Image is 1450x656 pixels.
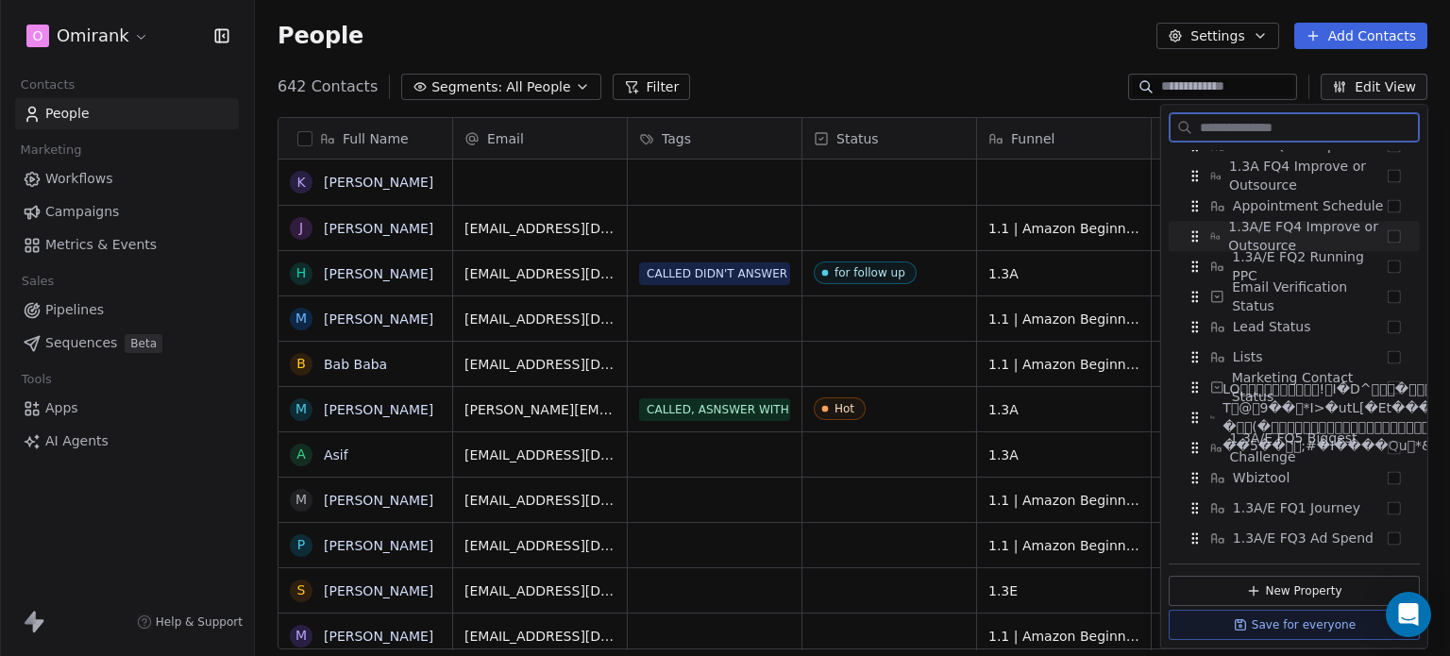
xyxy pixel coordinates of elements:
[464,627,615,646] span: [EMAIL_ADDRESS][DOMAIN_NAME]
[23,20,153,52] button: OOmirank
[613,74,691,100] button: Filter
[802,118,976,159] div: Status
[15,196,239,227] a: Campaigns
[343,129,409,148] span: Full Name
[278,22,363,50] span: People
[324,175,433,190] a: [PERSON_NAME]
[15,426,239,457] a: AI Agents
[1169,463,1420,493] div: Wbiztool
[988,491,1139,510] span: 1.1 | Amazon Beginner | [DATE] | Form | [GEOGRAPHIC_DATA] | 21+
[835,266,905,279] div: for follow up
[137,614,243,630] a: Help & Support
[431,77,502,97] span: Segments:
[324,221,433,236] a: [PERSON_NAME]
[988,355,1139,374] span: 1.1 | Amazon Beginner | [DATE] | Form | [GEOGRAPHIC_DATA] | 21+
[57,24,129,48] span: Omirank
[1233,136,1361,155] span: 1.3A FQ3 Ad Spend
[1156,23,1278,49] button: Settings
[15,98,239,129] a: People
[1169,281,1420,311] div: Email Verification Status
[988,310,1139,328] span: 1.1 | Amazon Beginner | [DATE] | Form | [GEOGRAPHIC_DATA] | 21+
[299,218,303,238] div: J
[1229,157,1388,194] span: 1.3A FQ4 Improve or Outsource
[453,118,627,159] div: Email
[324,583,433,598] a: [PERSON_NAME]
[297,535,305,555] div: P
[988,536,1139,555] span: 1.1 | Amazon Beginner | [DATE] | Form | [GEOGRAPHIC_DATA] | 21+
[1233,347,1263,366] span: Lists
[1169,402,1420,432] div: LO     ! I�D^  �   [Sitamet Conse].Adi �(�                                          ...
[45,431,109,451] span: AI Agents
[1233,529,1374,547] span: 1.3A/E FQ3 Ad Spend
[464,400,615,419] span: [PERSON_NAME][EMAIL_ADDRESS][DOMAIN_NAME]
[1169,576,1420,606] button: New Property
[464,264,615,283] span: [EMAIL_ADDRESS][DOMAIN_NAME]
[1169,191,1420,221] div: Appointment Schedule
[296,263,307,283] div: H
[464,536,615,555] span: [EMAIL_ADDRESS][DOMAIN_NAME]
[45,235,157,255] span: Metrics & Events
[835,402,854,415] div: Hot
[324,311,433,327] a: [PERSON_NAME]
[12,71,83,99] span: Contacts
[45,333,117,353] span: Sequences
[296,354,306,374] div: B
[1169,372,1420,402] div: Marketing Contact Status
[13,365,59,394] span: Tools
[297,580,306,600] div: S
[45,202,119,222] span: Campaigns
[977,118,1151,159] div: Funnel
[1169,523,1420,553] div: 1.3A/E FQ3 Ad Spend
[15,393,239,424] a: Apps
[1169,342,1420,372] div: Lists
[12,136,90,164] span: Marketing
[628,118,801,159] div: Tags
[988,581,1139,600] span: 1.3E
[1233,317,1311,336] span: Lead Status
[45,300,104,320] span: Pipelines
[1230,429,1388,466] span: 1.3A/E FQ5 Biggest Challenge
[1232,278,1388,315] span: Email Verification Status
[324,402,433,417] a: [PERSON_NAME]
[295,626,307,646] div: M
[639,262,790,285] span: CALLED DIDN'T ANSWER
[464,581,615,600] span: [EMAIL_ADDRESS][DOMAIN_NAME]
[15,229,239,261] a: Metrics & Events
[156,614,243,630] span: Help & Support
[464,446,615,464] span: [EMAIL_ADDRESS][DOMAIN_NAME]
[988,219,1139,238] span: 1.1 | Amazon Beginner | [DATE] | Form | [GEOGRAPHIC_DATA] | 21+
[278,160,453,650] div: grid
[32,26,42,45] span: O
[295,309,307,328] div: M
[1232,247,1388,285] span: 1.3A/E FQ2 Running PPC
[295,490,307,510] div: M
[1321,74,1427,100] button: Edit View
[464,310,615,328] span: [EMAIL_ADDRESS][DOMAIN_NAME]
[988,400,1139,419] span: 1.3A
[487,129,524,148] span: Email
[1169,493,1420,523] div: 1.3A/E FQ1 Journey
[464,491,615,510] span: [EMAIL_ADDRESS][DOMAIN_NAME]
[324,266,433,281] a: [PERSON_NAME]
[836,129,879,148] span: Status
[324,357,387,372] a: Bab Baba
[15,294,239,326] a: Pipelines
[1169,610,1420,640] button: Save for everyone
[125,334,162,353] span: Beta
[45,169,113,189] span: Workflows
[1011,129,1054,148] span: Funnel
[464,355,615,374] span: [EMAIL_ADDRESS][DOMAIN_NAME]
[1169,221,1420,251] div: 1.3A/E FQ4 Improve or Outsource
[1169,311,1420,342] div: Lead Status
[1228,217,1388,255] span: 1.3A/E FQ4 Improve or Outsource
[1169,160,1420,191] div: 1.3A FQ4 Improve or Outsource
[15,328,239,359] a: SequencesBeta
[464,219,615,238] span: [EMAIL_ADDRESS][DOMAIN_NAME]
[295,399,307,419] div: M
[1386,592,1431,637] div: Open Intercom Messenger
[324,447,348,463] a: Asif
[1232,368,1388,406] span: Marketing Contact Status
[324,493,433,508] a: [PERSON_NAME]
[662,129,691,148] span: Tags
[453,160,1428,650] div: grid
